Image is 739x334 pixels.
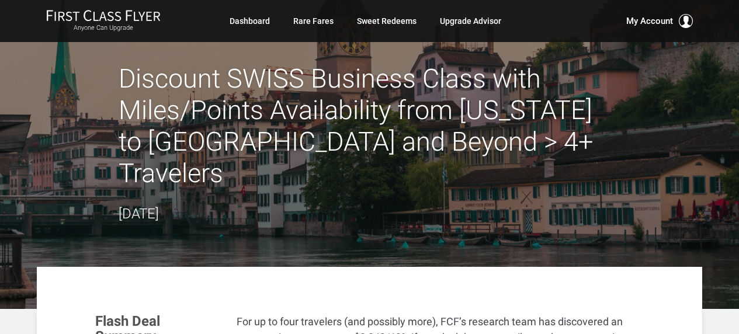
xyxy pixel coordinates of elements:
small: Anyone Can Upgrade [46,24,161,32]
h2: Discount SWISS Business Class with Miles/Points Availability from [US_STATE] to [GEOGRAPHIC_DATA]... [119,63,621,189]
a: Sweet Redeems [357,11,417,32]
a: Dashboard [230,11,270,32]
time: [DATE] [119,206,159,222]
span: My Account [626,14,673,28]
img: First Class Flyer [46,9,161,22]
a: First Class FlyerAnyone Can Upgrade [46,9,161,33]
a: Upgrade Advisor [440,11,501,32]
a: Rare Fares [293,11,334,32]
button: My Account [626,14,693,28]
